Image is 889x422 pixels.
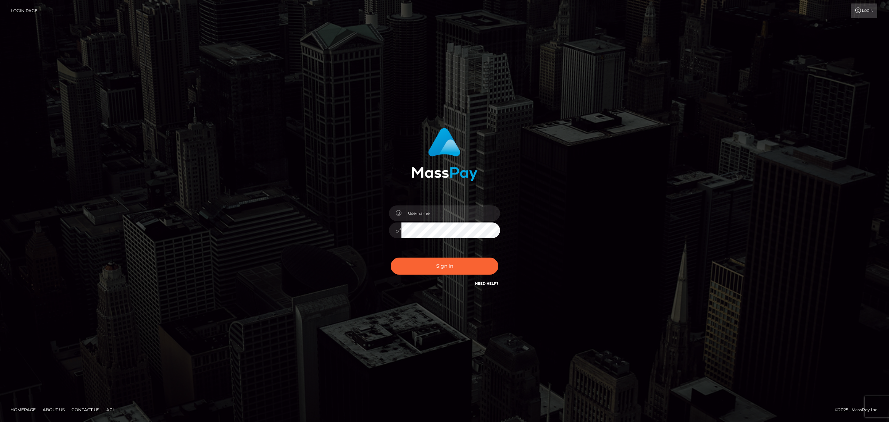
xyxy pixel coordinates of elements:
[40,404,67,415] a: About Us
[412,128,477,181] img: MassPay Login
[8,404,39,415] a: Homepage
[835,406,884,414] div: © 2025 , MassPay Inc.
[401,205,500,221] input: Username...
[103,404,117,415] a: API
[851,3,877,18] a: Login
[11,3,38,18] a: Login Page
[475,281,498,286] a: Need Help?
[391,258,498,275] button: Sign in
[69,404,102,415] a: Contact Us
